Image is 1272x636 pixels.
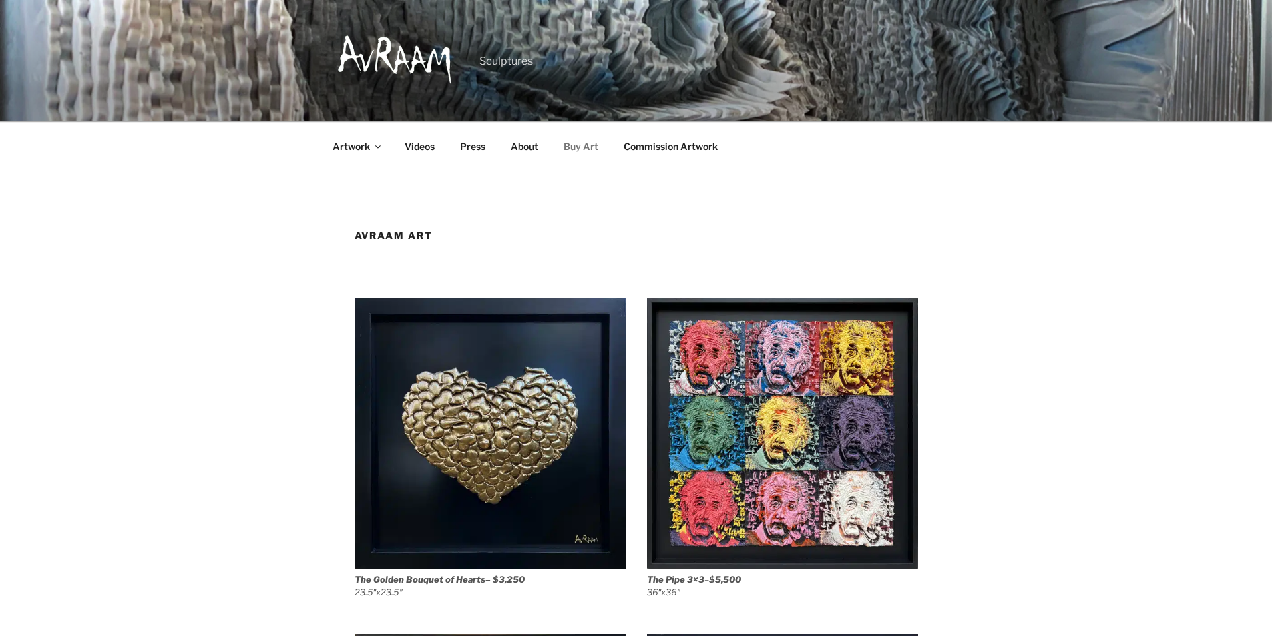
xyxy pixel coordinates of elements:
a: Videos [393,130,447,163]
nav: Top Menu [321,130,951,163]
strong: – $3,250 [485,574,525,585]
strong: The Golden Bouquet of Hearts [355,574,485,585]
a: About [499,130,550,163]
a: Commission Artwork [612,130,730,163]
h1: AvRaam Art [355,229,918,242]
em: The Pipe 3×3 [647,574,704,585]
strong: $5,500 [709,574,741,585]
a: Artwork [321,130,391,163]
a: Buy Art [552,130,610,163]
figcaption: – 36″x36″ [647,573,918,599]
p: Sculptures [479,53,533,69]
figcaption: 23.5″x23.5″ [355,573,626,599]
a: Press [449,130,497,163]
